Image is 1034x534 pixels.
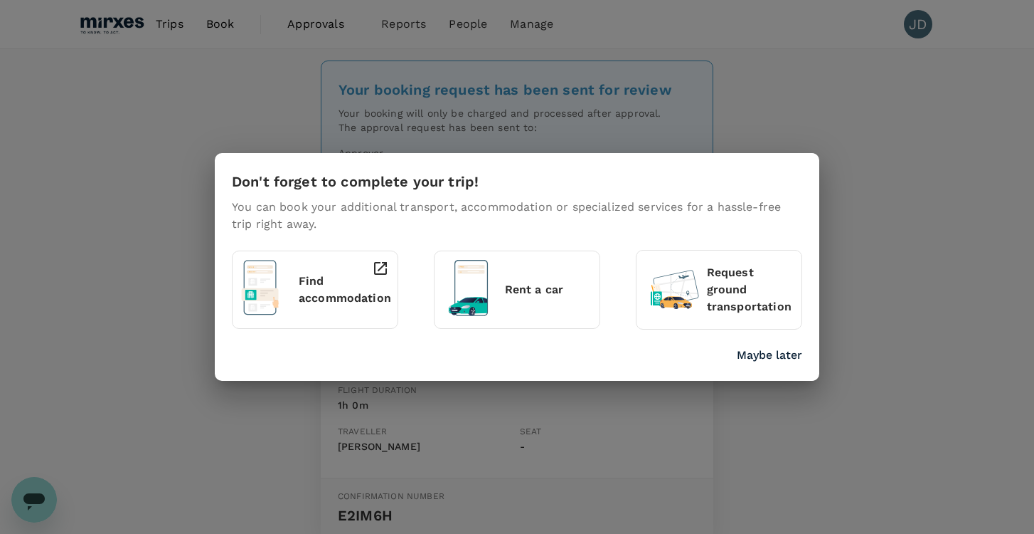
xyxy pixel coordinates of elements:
[737,347,802,364] button: Maybe later
[232,170,479,193] h6: Don't forget to complete your trip!
[232,199,802,233] p: You can book your additional transport, accommodation or specialized services for a hassle-free t...
[707,264,793,315] p: Request ground transportation
[505,281,591,298] p: Rent a car
[299,273,391,307] p: Find accommodation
